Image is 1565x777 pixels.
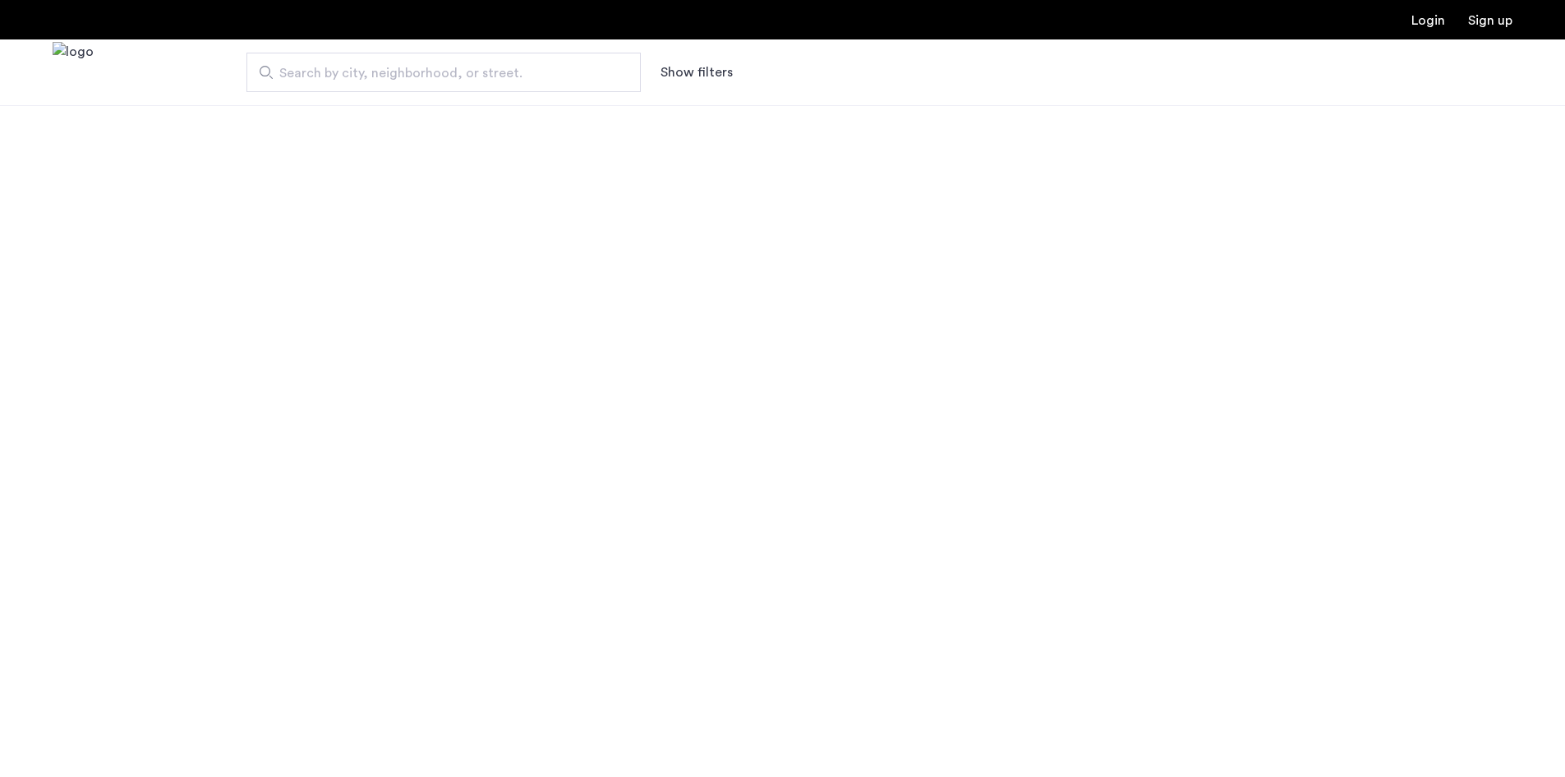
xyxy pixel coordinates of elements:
a: Registration [1468,14,1512,27]
input: Apartment Search [246,53,641,92]
img: logo [53,42,94,104]
span: Search by city, neighborhood, or street. [279,63,595,83]
button: Show or hide filters [661,62,733,82]
a: Cazamio Logo [53,42,94,104]
a: Login [1411,14,1445,27]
